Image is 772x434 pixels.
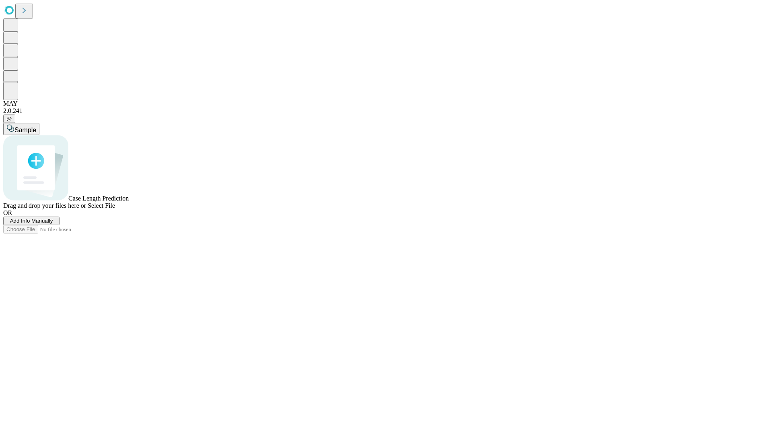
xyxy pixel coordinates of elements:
div: MAY [3,100,769,107]
span: Sample [14,127,36,133]
span: Case Length Prediction [68,195,129,202]
span: Select File [88,202,115,209]
button: @ [3,115,15,123]
div: 2.0.241 [3,107,769,115]
span: Drag and drop your files here or [3,202,86,209]
span: Add Info Manually [10,218,53,224]
button: Sample [3,123,39,135]
span: OR [3,209,12,216]
button: Add Info Manually [3,217,60,225]
span: @ [6,116,12,122]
